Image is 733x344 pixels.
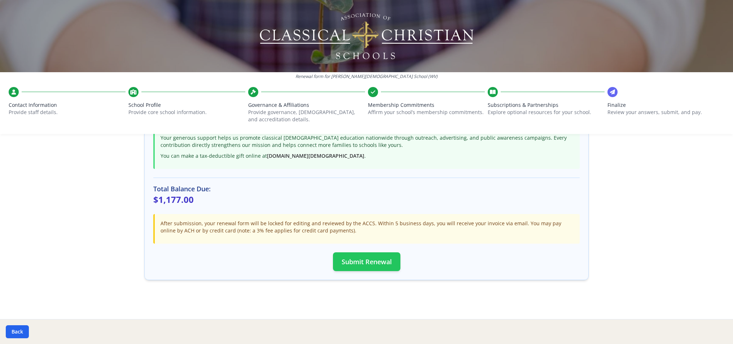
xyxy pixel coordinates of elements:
p: Affirm your school’s membership commitments. [368,109,485,116]
span: School Profile [128,101,245,109]
p: Provide staff details. [9,109,126,116]
span: Contact Information [9,101,126,109]
p: Explore optional resources for your school. [488,109,605,116]
img: Logo [259,11,475,61]
button: Back [6,325,29,338]
a: [DOMAIN_NAME][DEMOGRAPHIC_DATA] [267,152,364,159]
p: After submission, your renewal form will be locked for editing and reviewed by the ACCS. Within 5... [161,220,574,234]
p: Provide core school information. [128,109,245,116]
p: Provide governance, [DEMOGRAPHIC_DATA], and accreditation details. [248,109,365,123]
p: Your generous support helps us promote classical [DEMOGRAPHIC_DATA] education nationwide through ... [161,134,574,149]
span: Subscriptions & Partnerships [488,101,605,109]
span: Finalize [607,101,724,109]
span: Membership Commitments [368,101,485,109]
button: Submit Renewal [333,252,400,271]
p: $1,177.00 [153,194,580,205]
p: Review your answers, submit, and pay. [607,109,724,116]
p: You can make a tax-deductible gift online at . [161,152,574,160]
span: Governance & Affiliations [248,101,365,109]
h3: Total Balance Due: [153,184,580,194]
